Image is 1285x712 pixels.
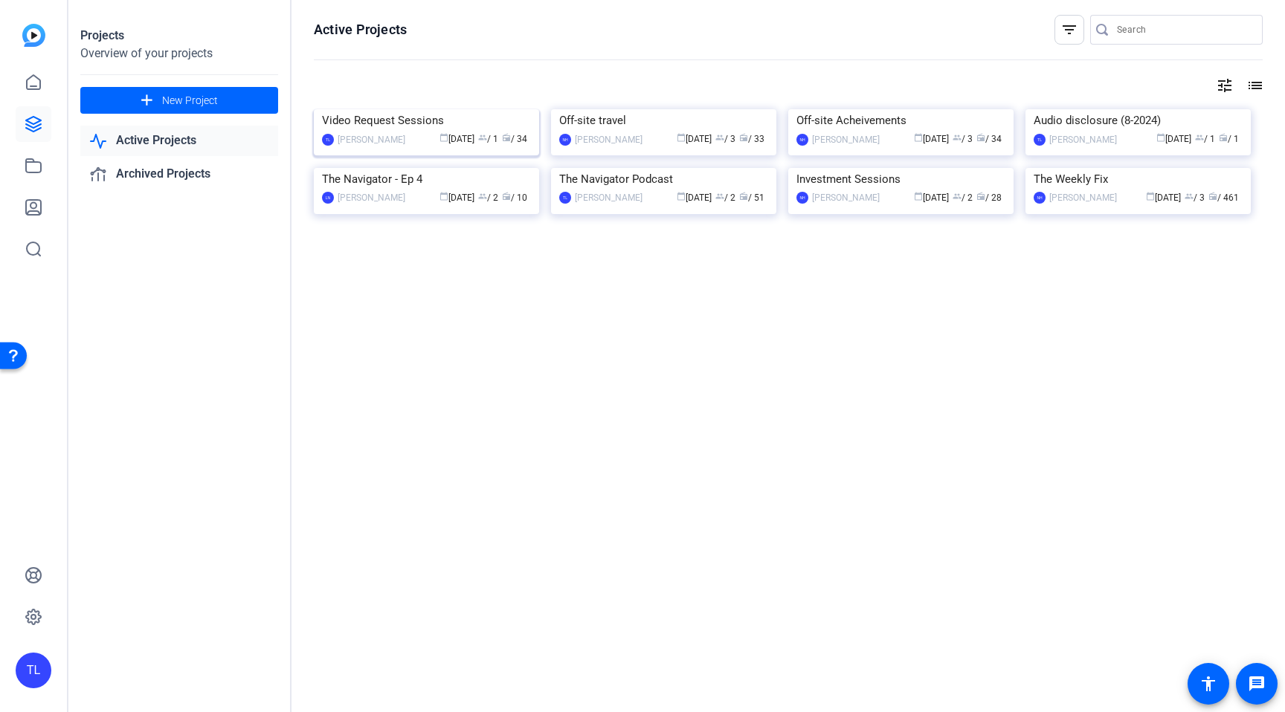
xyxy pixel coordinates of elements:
[322,109,531,132] div: Video Request Sessions
[138,91,156,110] mat-icon: add
[739,192,748,201] span: radio
[1219,133,1228,142] span: radio
[976,192,1002,203] span: / 28
[739,134,764,144] span: / 33
[502,192,511,201] span: radio
[796,134,808,146] div: NH
[1049,132,1117,147] div: [PERSON_NAME]
[314,21,407,39] h1: Active Projects
[1034,168,1243,190] div: The Weekly Fix
[1208,192,1217,201] span: radio
[953,134,973,144] span: / 3
[715,134,735,144] span: / 3
[796,109,1005,132] div: Off-site Acheivements
[439,192,448,201] span: calendar_today
[478,192,498,203] span: / 2
[1216,77,1234,94] mat-icon: tune
[1185,192,1194,201] span: group
[953,192,962,201] span: group
[739,133,748,142] span: radio
[914,192,923,201] span: calendar_today
[162,93,218,109] span: New Project
[1156,134,1191,144] span: [DATE]
[22,24,45,47] img: blue-gradient.svg
[796,192,808,204] div: NH
[478,133,487,142] span: group
[739,192,764,203] span: / 51
[16,653,51,688] div: TL
[439,134,474,144] span: [DATE]
[715,192,735,203] span: / 2
[1208,192,1239,203] span: / 461
[80,126,278,156] a: Active Projects
[953,192,973,203] span: / 2
[1146,192,1181,203] span: [DATE]
[502,134,527,144] span: / 34
[322,192,334,204] div: LN
[1248,675,1266,693] mat-icon: message
[575,132,642,147] div: [PERSON_NAME]
[478,192,487,201] span: group
[559,192,571,204] div: TL
[559,109,768,132] div: Off-site travel
[1245,77,1263,94] mat-icon: list
[439,133,448,142] span: calendar_today
[80,45,278,62] div: Overview of your projects
[322,168,531,190] div: The Navigator - Ep 4
[1049,190,1117,205] div: [PERSON_NAME]
[812,132,880,147] div: [PERSON_NAME]
[1199,675,1217,693] mat-icon: accessibility
[1034,134,1046,146] div: TL
[502,192,527,203] span: / 10
[502,133,511,142] span: radio
[1146,192,1155,201] span: calendar_today
[914,133,923,142] span: calendar_today
[1060,21,1078,39] mat-icon: filter_list
[1185,192,1205,203] span: / 3
[80,159,278,190] a: Archived Projects
[575,190,642,205] div: [PERSON_NAME]
[80,87,278,114] button: New Project
[796,168,1005,190] div: Investment Sessions
[1195,134,1215,144] span: / 1
[715,133,724,142] span: group
[677,134,712,144] span: [DATE]
[715,192,724,201] span: group
[322,134,334,146] div: TL
[677,192,712,203] span: [DATE]
[1219,134,1239,144] span: / 1
[559,168,768,190] div: The Navigator Podcast
[953,133,962,142] span: group
[677,192,686,201] span: calendar_today
[1034,109,1243,132] div: Audio disclosure (8-2024)
[914,134,949,144] span: [DATE]
[80,27,278,45] div: Projects
[338,132,405,147] div: [PERSON_NAME]
[976,192,985,201] span: radio
[812,190,880,205] div: [PERSON_NAME]
[1195,133,1204,142] span: group
[1117,21,1251,39] input: Search
[1156,133,1165,142] span: calendar_today
[976,134,1002,144] span: / 34
[914,192,949,203] span: [DATE]
[559,134,571,146] div: NH
[478,134,498,144] span: / 1
[439,192,474,203] span: [DATE]
[677,133,686,142] span: calendar_today
[1034,192,1046,204] div: NH
[338,190,405,205] div: [PERSON_NAME]
[976,133,985,142] span: radio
